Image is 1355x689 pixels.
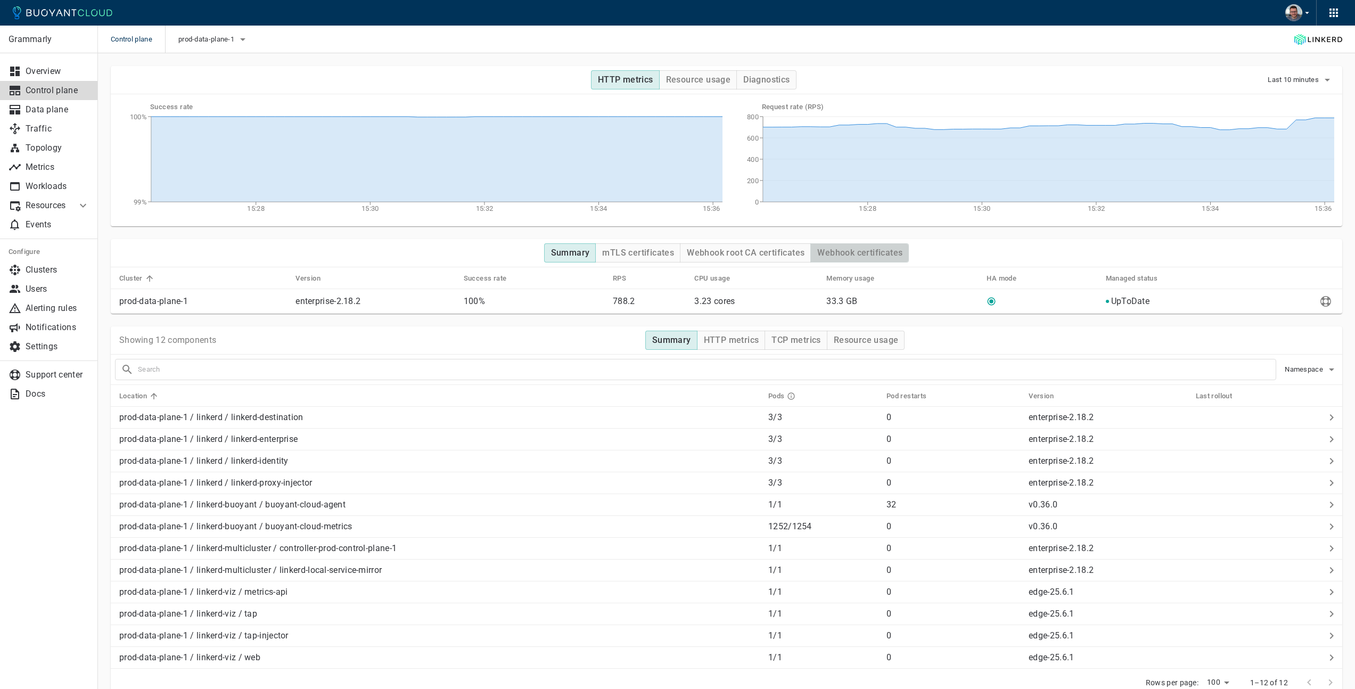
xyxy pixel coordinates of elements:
[886,587,1020,597] p: 0
[694,296,818,307] p: 3.23 cores
[119,412,760,423] p: prod-data-plane-1 / linkerd / linkerd-destination
[1029,609,1074,619] p: edge-25.6.1
[768,456,878,466] p: 3 / 3
[1029,392,1054,400] h5: Version
[119,543,760,554] p: prod-data-plane-1 / linkerd-multicluster / controller-prod-control-plane-1
[886,478,1020,488] p: 0
[26,162,89,173] p: Metrics
[1315,204,1332,212] tspan: 15:36
[754,198,758,206] tspan: 0
[886,456,1020,466] p: 0
[826,274,874,283] h5: Memory usage
[886,521,1020,532] p: 0
[1029,434,1094,444] p: enterprise-2.18.2
[886,543,1020,554] p: 0
[1029,565,1094,575] p: enterprise-2.18.2
[26,200,68,211] p: Resources
[1029,652,1074,662] p: edge-25.6.1
[119,391,161,401] span: Location
[810,243,909,263] button: Webhook certificates
[694,274,730,283] h5: CPU usage
[762,103,1334,111] h5: Request rate (RPS)
[26,284,89,294] p: Users
[787,392,795,400] svg: Running pods in current release / Expected pods
[768,392,785,400] h5: Pods
[178,35,236,44] span: prod-data-plane-1
[666,75,731,85] h4: Resource usage
[886,499,1020,510] p: 32
[886,565,1020,576] p: 0
[119,456,760,466] p: prod-data-plane-1 / linkerd / linkerd-identity
[987,274,1030,283] span: HA mode
[595,243,680,263] button: mTLS certificates
[704,335,759,346] h4: HTTP metrics
[652,335,691,346] h4: Summary
[119,565,760,576] p: prod-data-plane-1 / linkerd-multicluster / linkerd-local-service-mirror
[768,630,878,641] p: 1 / 1
[768,478,878,488] p: 3 / 3
[119,609,760,619] p: prod-data-plane-1 / linkerd-viz / tap
[1196,392,1233,400] h5: Last rollout
[26,66,89,77] p: Overview
[743,75,790,85] h4: Diagnostics
[464,274,507,283] h5: Success rate
[826,296,978,307] p: 33.3 GB
[464,274,521,283] span: Success rate
[119,434,760,445] p: prod-data-plane-1 / linkerd / linkerd-enterprise
[551,248,590,258] h4: Summary
[768,412,878,423] p: 3 / 3
[119,296,287,307] p: prod-data-plane-1
[859,204,876,212] tspan: 15:28
[1029,412,1094,422] p: enterprise-2.18.2
[747,155,759,163] tspan: 400
[747,134,759,142] tspan: 600
[768,391,809,401] span: Pods
[1196,391,1246,401] span: Last rollout
[886,630,1020,641] p: 0
[1029,587,1074,597] p: edge-25.6.1
[362,204,379,212] tspan: 15:30
[736,70,796,89] button: Diagnostics
[1285,365,1325,374] span: Namespace
[119,274,157,283] span: Cluster
[178,31,249,47] button: prod-data-plane-1
[602,248,674,258] h4: mTLS certificates
[119,478,760,488] p: prod-data-plane-1 / linkerd / linkerd-proxy-injector
[119,499,760,510] p: prod-data-plane-1 / linkerd-buoyant / buoyant-cloud-agent
[613,274,640,283] span: RPS
[1029,478,1094,488] p: enterprise-2.18.2
[9,248,89,256] h5: Configure
[598,75,653,85] h4: HTTP metrics
[768,521,878,532] p: 1252 / 1254
[590,204,607,212] tspan: 15:34
[1250,677,1288,688] p: 1–12 of 12
[1029,630,1074,641] p: edge-25.6.1
[26,219,89,230] p: Events
[826,274,888,283] span: Memory usage
[747,113,759,121] tspan: 800
[26,181,89,192] p: Workloads
[834,335,899,346] h4: Resource usage
[26,265,89,275] p: Clusters
[987,274,1016,283] h5: HA mode
[886,609,1020,619] p: 0
[119,587,760,597] p: prod-data-plane-1 / linkerd-viz / metrics-api
[973,204,991,212] tspan: 15:30
[827,331,905,350] button: Resource usage
[295,274,334,283] span: Version
[1111,296,1149,307] p: UpToDate
[768,565,878,576] p: 1 / 1
[1318,297,1334,305] span: Send diagnostics to Buoyant
[119,521,760,532] p: prod-data-plane-1 / linkerd-buoyant / buoyant-cloud-metrics
[9,34,89,45] p: Grammarly
[1029,521,1057,531] p: v0.36.0
[886,391,941,401] span: Pod restarts
[1285,362,1338,378] button: Namespace
[768,434,878,445] p: 3 / 3
[26,124,89,134] p: Traffic
[886,392,927,400] h5: Pod restarts
[645,331,697,350] button: Summary
[1106,274,1172,283] span: Managed status
[26,370,89,380] p: Support center
[768,499,878,510] p: 1 / 1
